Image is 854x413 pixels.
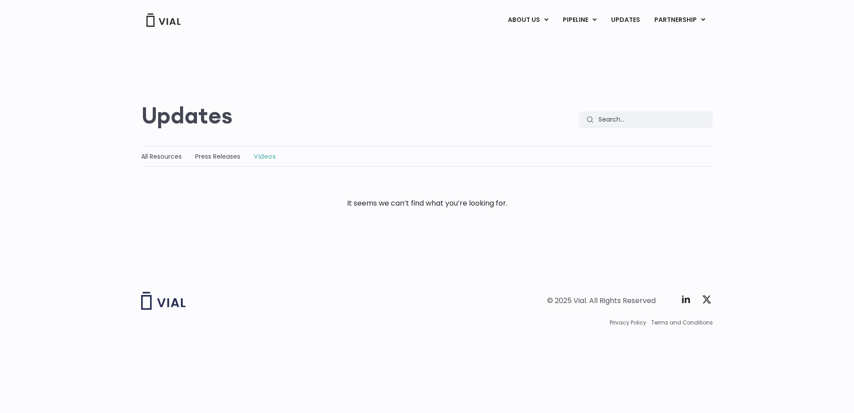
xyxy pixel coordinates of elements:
[141,198,713,209] div: It seems we can’t find what you’re looking for.
[647,13,712,28] a: PARTNERSHIPMenu Toggle
[651,319,713,327] a: Terms and Conditions
[593,111,713,128] input: Search...
[501,13,555,28] a: ABOUT USMenu Toggle
[254,152,276,161] a: Videos
[141,152,182,161] a: All Resources
[556,13,603,28] a: PIPELINEMenu Toggle
[604,13,647,28] a: UPDATES
[141,292,186,310] img: Vial logo wih "Vial" spelled out
[610,319,646,327] a: Privacy Policy
[146,13,181,27] img: Vial Logo
[141,102,233,128] h2: Updates
[547,296,656,306] div: © 2025 Vial. All Rights Reserved
[195,152,240,161] a: Press Releases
